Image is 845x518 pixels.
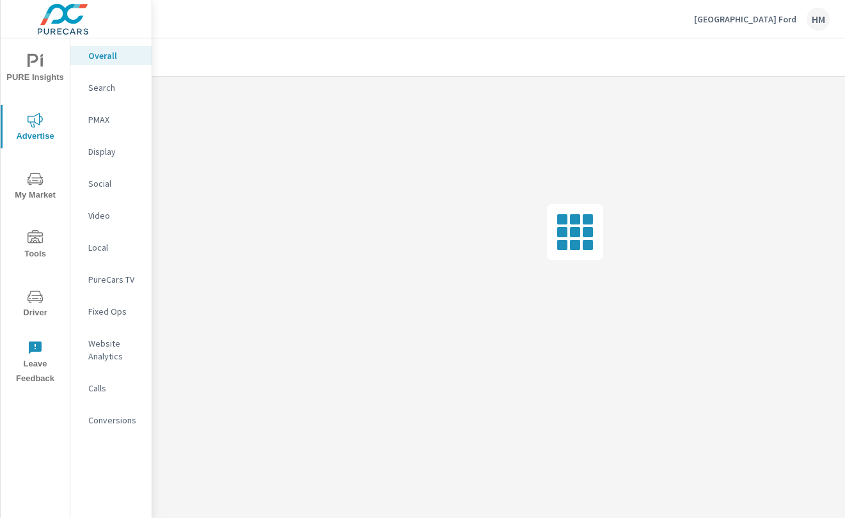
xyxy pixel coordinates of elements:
div: HM [807,8,830,31]
p: Search [88,81,141,94]
span: Leave Feedback [4,340,66,386]
p: Video [88,209,141,222]
p: [GEOGRAPHIC_DATA] Ford [694,13,796,25]
div: Website Analytics [70,334,152,366]
div: Fixed Ops [70,302,152,321]
p: Fixed Ops [88,305,141,318]
div: Overall [70,46,152,65]
div: Social [70,174,152,193]
span: PURE Insights [4,54,66,85]
p: Local [88,241,141,254]
div: Search [70,78,152,97]
div: Local [70,238,152,257]
span: My Market [4,171,66,203]
p: Website Analytics [88,337,141,363]
div: Conversions [70,411,152,430]
div: nav menu [1,38,70,391]
p: PMAX [88,113,141,126]
div: Video [70,206,152,225]
p: PureCars TV [88,273,141,286]
p: Social [88,177,141,190]
p: Display [88,145,141,158]
span: Advertise [4,113,66,144]
p: Conversions [88,414,141,427]
div: PMAX [70,110,152,129]
div: PureCars TV [70,270,152,289]
div: Calls [70,379,152,398]
p: Overall [88,49,141,62]
span: Driver [4,289,66,320]
div: Display [70,142,152,161]
span: Tools [4,230,66,262]
p: Calls [88,382,141,395]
